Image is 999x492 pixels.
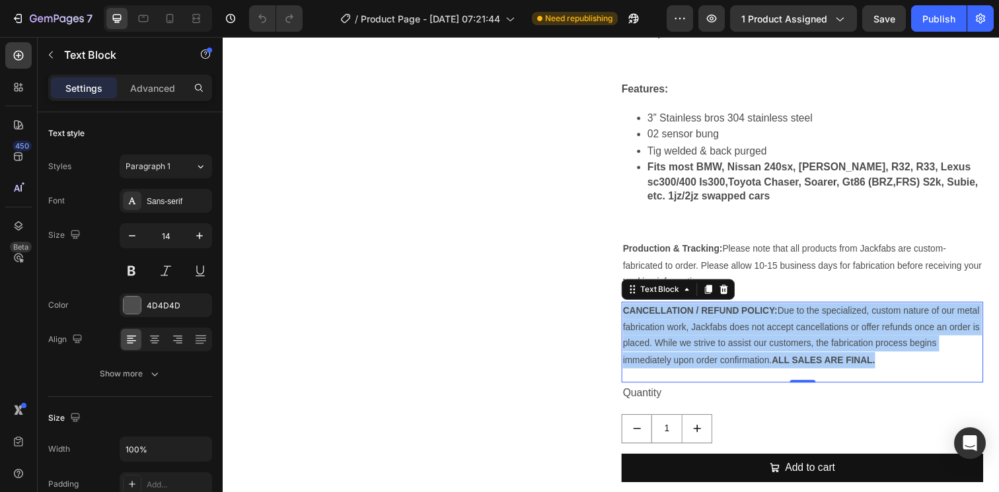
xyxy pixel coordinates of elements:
div: Beta [10,242,32,252]
div: Text style [48,127,85,139]
div: Size [48,227,83,244]
p: Text Block [64,47,176,63]
span: / [355,12,358,26]
strong: Features: [407,47,455,58]
span: Product Page - [DATE] 07:21:44 [361,12,500,26]
div: Text Block [424,252,468,264]
div: Add to cart [574,431,625,450]
button: increment [469,386,499,414]
div: 4D4D4D [147,300,209,312]
input: Auto [120,437,211,461]
button: decrement [408,386,437,414]
span: Save [873,13,895,24]
button: 1 product assigned [730,5,857,32]
div: Padding [48,478,79,490]
p: 3” Stainless bros 304 stainless steel [433,75,776,90]
div: Quantity [407,353,776,374]
div: Color [48,299,69,311]
span: Paragraph 1 [126,160,170,172]
span: 1 product assigned [741,12,827,26]
div: Size [48,409,83,427]
p: Tig welded & back purged [433,109,776,123]
button: Show more [48,362,212,386]
div: Rich Text Editor. Editing area: main [407,270,776,339]
button: Add to cart [407,425,776,455]
p: Advanced [130,81,175,95]
div: Font [48,195,65,207]
div: Show more [100,367,161,380]
div: 450 [13,141,32,151]
div: Open Intercom Messenger [954,427,986,459]
div: Undo/Redo [249,5,303,32]
p: 7 [87,11,92,26]
p: Due to the specialized, custom nature of our metal fabrication work, Jackfabs does not accept can... [408,271,775,338]
div: Publish [922,12,955,26]
span: Need republishing [545,13,612,24]
p: Please note that all products from Jackfabs are custom-fabricated to order. Please allow 10-15 bu... [408,208,775,258]
div: Add... [147,479,209,491]
div: Styles [48,160,71,172]
strong: ALL SALES ARE FINAL. [560,324,665,335]
div: Align [48,331,85,349]
b: Fits most BMW, Nissan 240sx, [PERSON_NAME], R32, R33, Lexus sc300/400 Is300, [433,127,764,153]
div: Width [48,443,70,455]
div: Sans-serif [147,195,209,207]
button: Publish [911,5,967,32]
p: Settings [65,81,102,95]
strong: CANCELLATION / REFUND POLICY: [408,274,566,285]
button: Save [862,5,906,32]
button: Paragraph 1 [120,155,212,178]
p: 02 sensor bung [433,92,776,106]
b: Toyota Chaser, Soarer, Gt86 (BRZ,FRS) S2k, Subie, etc. 1jz/2jz swapped cars [433,142,771,168]
input: quantity [437,386,469,414]
iframe: Design area [223,37,999,492]
strong: Production & Tracking: [408,211,510,221]
button: 7 [5,5,98,32]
